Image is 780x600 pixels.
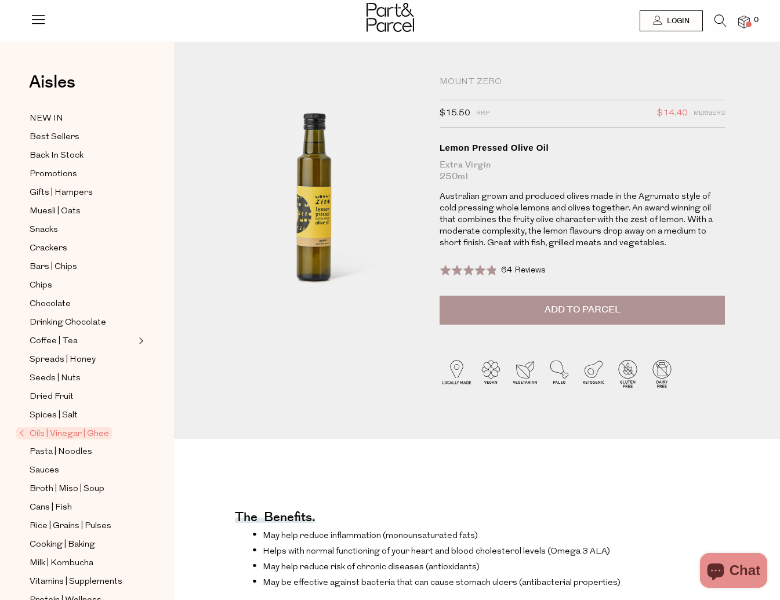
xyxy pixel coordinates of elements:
div: Mount Zero [440,77,725,88]
a: Gifts | Hampers [30,186,135,200]
a: Sauces [30,463,135,478]
a: Crackers [30,241,135,256]
span: Milk | Kombucha [30,557,93,570]
span: Best Sellers [30,130,79,144]
img: P_P-ICONS-Live_Bec_V11_Locally_Made_2.svg [440,357,474,391]
a: Vitamins | Supplements [30,574,135,589]
p: Australian grown and produced olives made in the Agrumato style of cold pressing whole lemons and... [440,191,725,249]
span: Muesli | Oats [30,205,81,219]
a: Spices | Salt [30,408,135,423]
img: P_P-ICONS-Live_Bec_V11_Dairy_Free.svg [645,357,679,391]
span: $14.40 [657,106,688,121]
span: Gifts | Hampers [30,186,93,200]
a: Login [640,10,703,31]
span: Drinking Chocolate [30,316,106,330]
div: Lemon Pressed Olive Oil [440,142,725,154]
a: Promotions [30,167,135,181]
a: Drinking Chocolate [30,315,135,330]
li: Helps with normal functioning of your heart and blood cholesterol levels (Omega 3 ALA) [252,545,640,557]
img: P_P-ICONS-Live_Bec_V11_Vegetarian.svg [508,357,542,391]
span: Spices | Salt [30,409,78,423]
span: Rice | Grains | Pulses [30,519,111,533]
li: May help reduce inflammation (monounsaturated fats) [252,529,640,541]
span: Coffee | Tea [30,334,78,348]
button: Expand/Collapse Coffee | Tea [136,334,144,348]
span: Chocolate [30,297,71,311]
span: Broth | Miso | Soup [30,482,104,496]
span: Cooking | Baking [30,538,95,552]
span: Promotions [30,168,77,181]
a: Best Sellers [30,130,135,144]
img: P_P-ICONS-Live_Bec_V11_Ketogenic.svg [576,357,611,391]
span: Oils | Vinegar | Ghee [16,427,112,439]
a: Cooking | Baking [30,537,135,552]
a: Cans | Fish [30,500,135,515]
a: Seeds | Nuts [30,371,135,386]
span: Spreads | Honey [30,353,96,367]
span: Crackers [30,242,67,256]
img: P_P-ICONS-Live_Bec_V11_Paleo.svg [542,357,576,391]
span: Snacks [30,223,58,237]
a: Chips [30,278,135,293]
a: Bars | Chips [30,260,135,274]
a: Chocolate [30,297,135,311]
a: Rice | Grains | Pulses [30,519,135,533]
a: Snacks [30,223,135,237]
span: Bars | Chips [30,260,77,274]
img: P_P-ICONS-Live_Bec_V11_Gluten_Free.svg [611,357,645,391]
span: Sauces [30,464,59,478]
a: NEW IN [30,111,135,126]
span: 64 Reviews [501,266,546,275]
a: Dried Fruit [30,390,135,404]
span: Cans | Fish [30,501,72,515]
span: Chips [30,279,52,293]
span: 0 [751,15,761,26]
span: Dried Fruit [30,390,74,404]
span: $15.50 [440,106,470,121]
li: May be effective against bacteria that can cause stomach ulcers (antibacterial properties) [252,576,640,588]
span: Aisles [29,70,75,95]
img: Lemon Pressed Olive Oil [209,77,422,328]
span: Pasta | Noodles [30,445,92,459]
a: Milk | Kombucha [30,556,135,570]
img: P_P-ICONS-Live_Bec_V11_Vegan.svg [474,357,508,391]
inbox-online-store-chat: Shopify online store chat [696,553,771,591]
div: Extra Virgin 250ml [440,159,725,183]
span: Login [664,16,690,26]
span: NEW IN [30,112,63,126]
span: Seeds | Nuts [30,372,81,386]
a: Back In Stock [30,148,135,163]
img: Part&Parcel [367,3,414,32]
a: Aisles [29,74,75,103]
a: Broth | Miso | Soup [30,482,135,496]
a: Spreads | Honey [30,352,135,367]
a: Coffee | Tea [30,334,135,348]
span: RRP [476,106,489,121]
span: Members [694,106,725,121]
button: Add to Parcel [440,296,725,325]
span: Vitamins | Supplements [30,575,122,589]
h4: The benefits. [235,515,315,523]
span: Back In Stock [30,149,84,163]
a: Oils | Vinegar | Ghee [19,427,135,441]
span: Add to Parcel [545,303,621,317]
a: Muesli | Oats [30,204,135,219]
li: May help reduce risk of chronic diseases (antioxidants) [252,561,640,572]
a: 0 [738,16,750,28]
a: Pasta | Noodles [30,445,135,459]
